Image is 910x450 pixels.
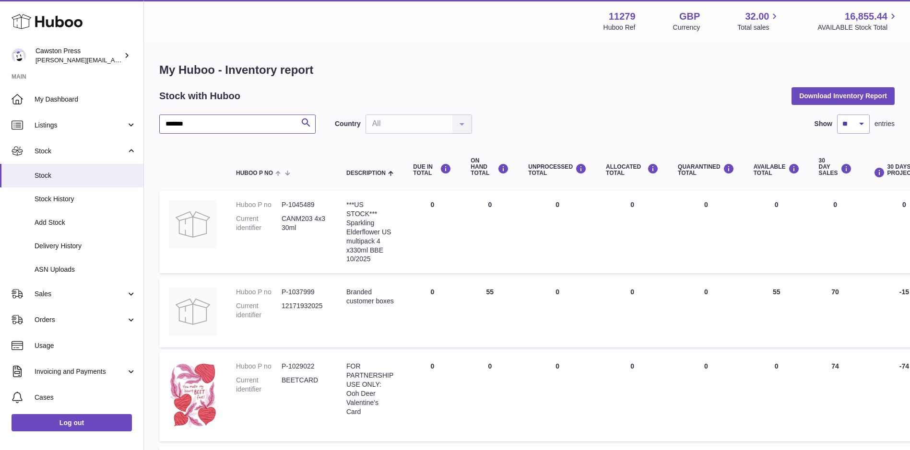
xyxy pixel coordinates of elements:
dt: Huboo P no [236,200,282,209]
span: Stock [35,147,126,156]
div: Cawston Press [35,46,122,65]
td: 0 [461,191,519,273]
a: 16,855.44 AVAILABLE Stock Total [817,10,898,32]
dd: P-1037999 [282,288,327,297]
dd: P-1029022 [282,362,327,371]
span: Stock [35,171,136,180]
div: Branded customer boxes [346,288,394,306]
div: ***US STOCK*** Sparkling Elderflower US multipack 4 x330ml BBE 10/2025 [346,200,394,264]
button: Download Inventory Report [792,87,895,104]
span: Total sales [737,23,780,32]
span: Huboo P no [236,170,273,176]
td: 0 [519,191,596,273]
dd: P-1045489 [282,200,327,209]
dd: CANM203 4x330ml [282,214,327,232]
span: [PERSON_NAME][EMAIL_ADDRESS][PERSON_NAME][DOMAIN_NAME] [35,56,244,64]
span: Delivery History [35,242,136,251]
dt: Huboo P no [236,288,282,297]
span: AVAILABLE Stock Total [817,23,898,32]
div: Currency [673,23,700,32]
dd: BEETCARD [282,376,327,394]
a: Log out [12,414,132,431]
span: Stock History [35,195,136,204]
span: 0 [704,362,708,370]
span: My Dashboard [35,95,136,104]
label: Show [815,119,832,128]
td: 0 [596,191,668,273]
span: ASN Uploads [35,265,136,274]
dd: 12171932025 [282,301,327,320]
div: 30 DAY SALES [819,158,852,177]
span: Description [346,170,386,176]
div: FOR PARTNERSHIP USE ONLY: Ooh Deer Valentine's Card [346,362,394,416]
span: 32.00 [745,10,769,23]
td: 0 [744,352,809,441]
td: 74 [809,352,862,441]
div: QUARANTINED Total [678,163,734,176]
dt: Current identifier [236,301,282,320]
label: Country [335,119,361,128]
strong: GBP [679,10,700,23]
span: Add Stock [35,218,136,227]
td: 0 [403,352,461,441]
div: UNPROCESSED Total [528,163,587,176]
td: 55 [744,278,809,347]
img: product image [169,200,217,248]
img: product image [169,288,217,335]
img: thomas.carson@cawstonpress.com [12,48,26,63]
span: Usage [35,341,136,350]
span: Sales [35,289,126,299]
td: 0 [596,278,668,347]
dt: Current identifier [236,214,282,232]
td: 70 [809,278,862,347]
h1: My Huboo - Inventory report [159,62,895,78]
td: 0 [461,352,519,441]
span: Cases [35,393,136,402]
span: 16,855.44 [845,10,887,23]
span: 0 [704,201,708,208]
td: 0 [519,278,596,347]
strong: 11279 [609,10,636,23]
span: 0 [704,288,708,296]
td: 0 [519,352,596,441]
img: product image [169,362,217,429]
span: Invoicing and Payments [35,367,126,376]
td: 0 [596,352,668,441]
span: Listings [35,121,126,130]
dt: Huboo P no [236,362,282,371]
span: entries [875,119,895,128]
dt: Current identifier [236,376,282,394]
td: 55 [461,278,519,347]
td: 0 [809,191,862,273]
div: ON HAND Total [471,158,509,177]
span: Orders [35,315,126,324]
h2: Stock with Huboo [159,90,240,103]
td: 0 [403,191,461,273]
div: Huboo Ref [603,23,636,32]
div: ALLOCATED Total [606,163,659,176]
a: 32.00 Total sales [737,10,780,32]
td: 0 [744,191,809,273]
td: 0 [403,278,461,347]
div: AVAILABLE Total [754,163,800,176]
div: DUE IN TOTAL [413,163,451,176]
